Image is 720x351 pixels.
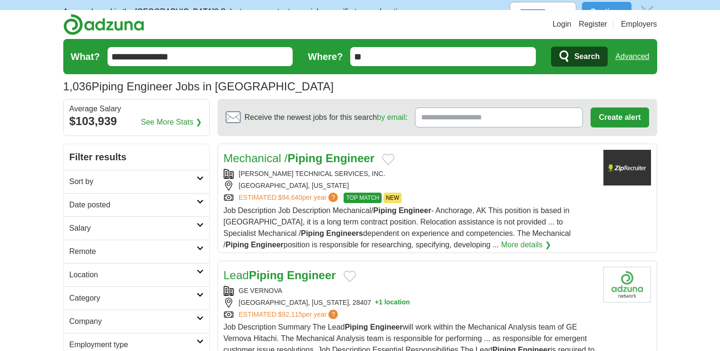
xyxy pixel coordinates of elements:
span: $92,115 [278,311,302,318]
div: [GEOGRAPHIC_DATA], [US_STATE] [224,181,596,191]
a: See More Stats ❯ [141,117,202,128]
a: Company [64,310,209,333]
a: Mechanical /Piping Engineer [224,152,375,165]
strong: Piping [345,323,368,331]
strong: Engineer [325,152,375,165]
p: Are you based in the [GEOGRAPHIC_DATA]? Select your country to see jobs specific to your location. [63,6,408,18]
a: Location [64,263,209,286]
h2: Company [69,316,197,327]
span: ? [328,310,338,319]
img: Company logo [603,150,651,185]
img: icon_close_no_bg.svg [637,2,657,22]
img: Company logo [603,267,651,302]
h2: Employment type [69,339,197,351]
strong: Piping [301,229,324,237]
h2: Category [69,292,197,304]
button: +1 location [375,298,410,308]
span: Search [574,47,600,66]
span: Receive the newest jobs for this search : [245,112,407,123]
h1: Piping Engineer Jobs in [GEOGRAPHIC_DATA] [63,80,334,93]
a: Category [64,286,209,310]
a: ESTIMATED:$92,115per year? [239,310,340,320]
a: by email [377,113,405,121]
a: ESTIMATED:$94,640per year? [239,193,340,203]
div: $103,939 [69,113,204,130]
img: Adzuna logo [63,14,144,35]
strong: Engineers [326,229,363,237]
div: GE VERNOVA [224,286,596,296]
strong: Piping [249,269,284,282]
button: Continue [582,2,631,22]
button: Add to favorite jobs [344,271,356,282]
span: TOP MATCH [344,193,381,203]
span: 1,036 [63,78,92,95]
span: NEW [384,193,402,203]
button: Search [551,47,608,67]
h2: Location [69,269,197,281]
a: Login [552,19,571,30]
strong: Piping [373,206,396,214]
div: Average Salary [69,105,204,113]
div: [PERSON_NAME] TECHNICAL SERVICES, INC. [224,169,596,179]
label: What? [71,49,100,64]
a: Date posted [64,193,209,216]
h2: Remote [69,246,197,257]
h2: Sort by [69,176,197,187]
strong: Engineer [287,269,336,282]
a: Register [579,19,607,30]
a: Remote [64,240,209,263]
span: + [375,298,379,308]
strong: Piping [226,241,249,249]
h2: Salary [69,223,197,234]
a: LeadPiping Engineer [224,269,336,282]
a: Advanced [615,47,649,66]
span: ? [328,193,338,202]
a: Sort by [64,170,209,193]
strong: Engineer [399,206,431,214]
span: Job Description Job Description Mechanical/ - Anchorage, AK This position is based in [GEOGRAPHIC... [224,206,571,249]
a: Salary [64,216,209,240]
strong: Piping [287,152,322,165]
strong: Engineer [251,241,283,249]
a: More details ❯ [501,239,551,251]
h2: Filter results [64,144,209,170]
label: Where? [308,49,343,64]
a: Employers [621,19,657,30]
h2: Date posted [69,199,197,211]
span: $94,640 [278,194,302,201]
button: Create alert [591,107,649,127]
div: [GEOGRAPHIC_DATA], [US_STATE], 28407 [224,298,596,308]
button: Add to favorite jobs [382,154,395,165]
strong: Engineer [370,323,403,331]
